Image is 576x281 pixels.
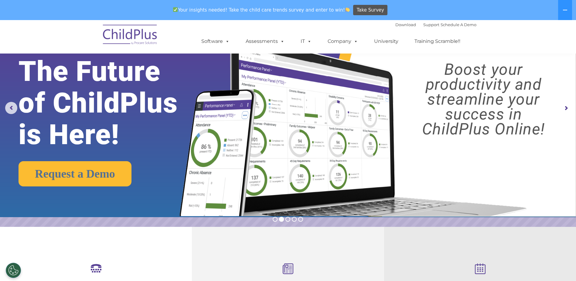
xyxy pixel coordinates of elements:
[84,40,103,45] span: Last name
[395,22,476,27] font: |
[441,22,476,27] a: Schedule A Demo
[408,35,466,47] a: Training Scramble!!
[171,4,353,16] span: Your insights needed! Take the child care trends survey and enter to win!
[6,263,21,278] button: Cookies Settings
[357,5,384,16] span: Take Survey
[423,22,439,27] a: Support
[322,35,364,47] a: Company
[19,161,131,186] a: Request a Demo
[100,20,161,51] img: ChildPlus by Procare Solutions
[195,35,236,47] a: Software
[398,62,569,137] rs-layer: Boost your productivity and streamline your success in ChildPlus Online!
[19,56,203,151] rs-layer: The Future of ChildPlus is Here!
[353,5,387,16] a: Take Survey
[368,35,404,47] a: University
[295,35,318,47] a: IT
[345,7,350,12] img: 👏
[240,35,291,47] a: Assessments
[395,22,416,27] a: Download
[173,7,178,12] img: ✅
[84,65,110,70] span: Phone number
